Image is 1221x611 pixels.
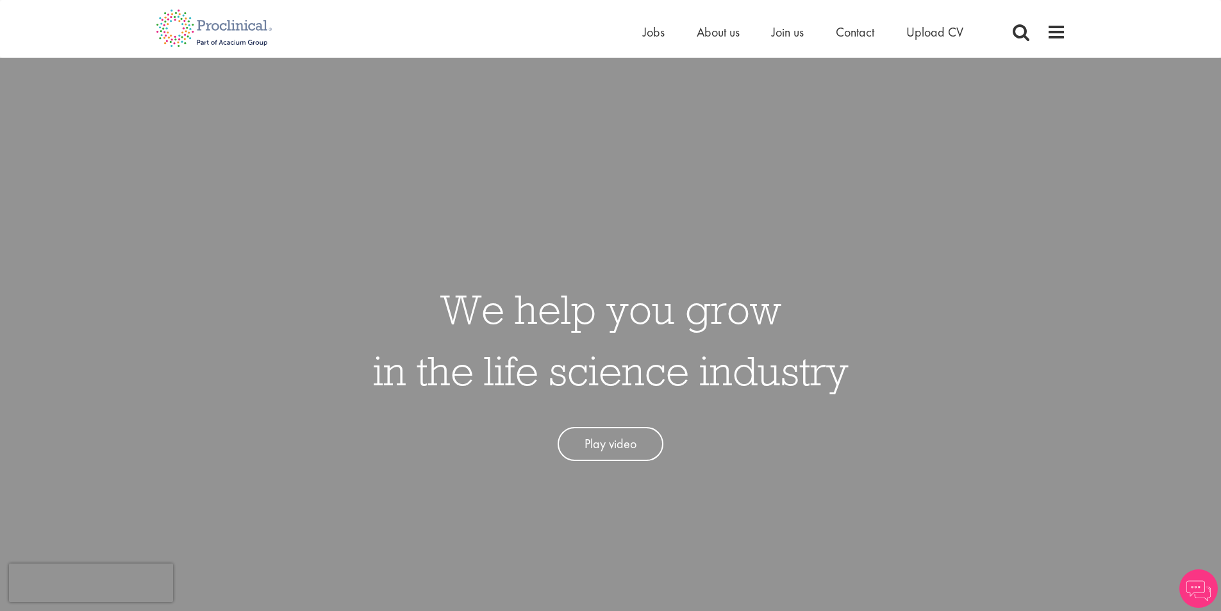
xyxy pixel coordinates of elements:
a: Contact [836,24,874,40]
img: Chatbot [1179,569,1218,608]
a: Play video [558,427,663,461]
a: Join us [772,24,804,40]
h1: We help you grow in the life science industry [373,278,849,401]
a: Upload CV [906,24,963,40]
a: About us [697,24,740,40]
a: Jobs [643,24,665,40]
